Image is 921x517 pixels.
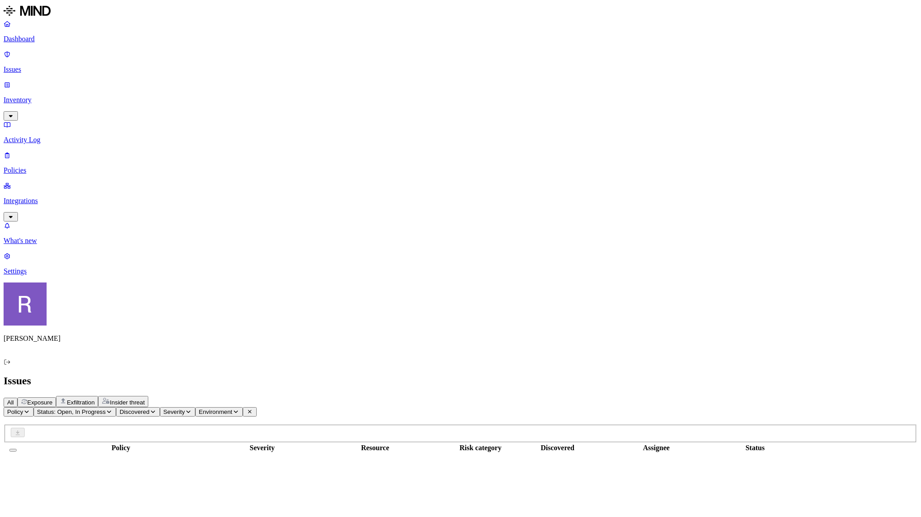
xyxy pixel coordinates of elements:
[4,237,917,245] p: What's new
[4,136,917,144] p: Activity Log
[23,444,219,452] div: Policy
[110,399,145,406] span: Insider threat
[601,444,712,452] div: Assignee
[4,151,917,174] a: Policies
[67,399,95,406] span: Exfiltration
[4,197,917,205] p: Integrations
[4,50,917,74] a: Issues
[4,222,917,245] a: What's new
[37,408,106,415] span: Status: Open, In Progress
[7,408,23,415] span: Policy
[306,444,445,452] div: Resource
[4,96,917,104] p: Inventory
[4,375,917,387] h2: Issues
[4,4,51,18] img: MIND
[221,444,304,452] div: Severity
[27,399,52,406] span: Exposure
[4,267,917,275] p: Settings
[199,408,232,415] span: Environment
[4,35,917,43] p: Dashboard
[7,399,14,406] span: All
[516,444,599,452] div: Discovered
[120,408,150,415] span: Discovered
[4,20,917,43] a: Dashboard
[4,182,917,220] a: Integrations
[714,444,796,452] div: Status
[4,4,917,20] a: MIND
[4,282,47,326] img: Rich Thompson
[4,65,917,74] p: Issues
[447,444,514,452] div: Risk category
[4,121,917,144] a: Activity Log
[164,408,185,415] span: Severity
[4,252,917,275] a: Settings
[4,81,917,119] a: Inventory
[4,166,917,174] p: Policies
[9,449,17,452] button: Select all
